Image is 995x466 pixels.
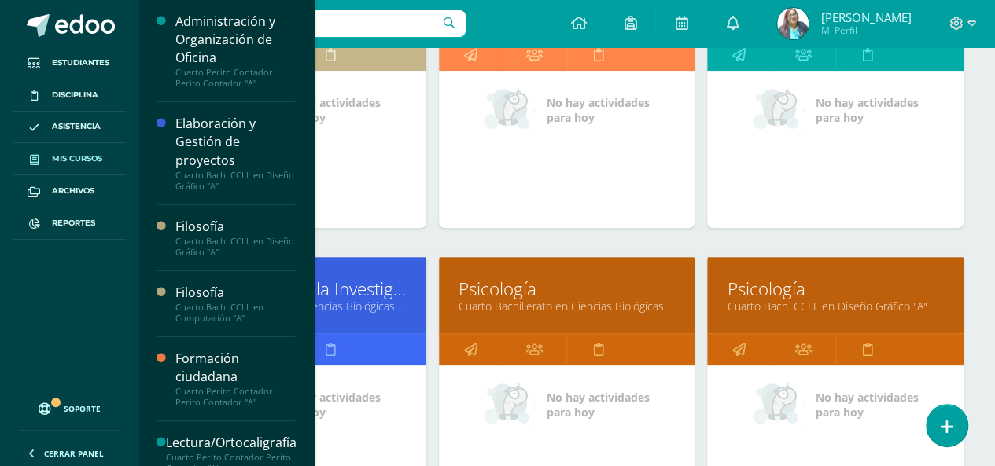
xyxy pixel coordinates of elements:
[484,381,536,428] img: no_activities_small.png
[727,277,944,301] a: Psicología
[175,236,295,258] div: Cuarto Bach. CCLL en Diseño Gráfico "A"
[52,185,94,197] span: Archivos
[820,9,911,25] span: [PERSON_NAME]
[13,79,126,112] a: Disciplina
[166,434,297,452] div: Lectura/Ortocaligrafía
[816,390,919,420] span: No hay actividades para hoy
[175,218,295,236] div: Filosofía
[459,277,676,301] a: Psicología
[175,284,295,324] a: FilosofíaCuarto Bach. CCLL en Computación "A"
[547,95,650,125] span: No hay actividades para hoy
[52,89,98,101] span: Disciplina
[19,387,120,426] a: Soporte
[820,24,911,37] span: Mi Perfil
[175,350,295,408] a: Formación ciudadanaCuarto Perito Contador Perito Contador "A"
[175,218,295,258] a: FilosofíaCuarto Bach. CCLL en Diseño Gráfico "A"
[753,381,805,428] img: no_activities_small.png
[13,143,126,175] a: Mis cursos
[484,86,536,134] img: no_activities_small.png
[175,115,295,191] a: Elaboración y Gestión de proyectosCuarto Bach. CCLL en Diseño Gráfico "A"
[52,57,109,69] span: Estudiantes
[52,120,101,133] span: Asistencia
[52,152,102,165] span: Mis cursos
[175,13,295,89] a: Administración y Organización de OficinaCuarto Perito Contador Perito Contador "A"
[175,284,295,302] div: Filosofía
[64,403,101,414] span: Soporte
[13,47,126,79] a: Estudiantes
[175,67,295,89] div: Cuarto Perito Contador Perito Contador "A"
[175,170,295,192] div: Cuarto Bach. CCLL en Diseño Gráfico "A"
[175,302,295,324] div: Cuarto Bach. CCLL en Computación "A"
[547,390,650,420] span: No hay actividades para hoy
[175,115,295,169] div: Elaboración y Gestión de proyectos
[278,95,381,125] span: No hay actividades para hoy
[13,207,126,240] a: Reportes
[13,112,126,144] a: Asistencia
[816,95,919,125] span: No hay actividades para hoy
[753,86,805,134] img: no_activities_small.png
[52,217,95,229] span: Reportes
[727,299,944,314] a: Cuarto Bach. CCLL en Diseño Gráfico "A"
[13,175,126,207] a: Archivos
[175,13,295,67] div: Administración y Organización de Oficina
[175,350,295,386] div: Formación ciudadana
[459,299,676,314] a: Cuarto Bachillerato en Ciencias Biológicas Bach. CCLL en Ciencias Biológicas "A"
[175,386,295,408] div: Cuarto Perito Contador Perito Contador "A"
[777,8,809,39] img: 2a9e4ed1db2ea39b7ff423f7be37eaa2.png
[278,390,381,420] span: No hay actividades para hoy
[44,448,104,459] span: Cerrar panel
